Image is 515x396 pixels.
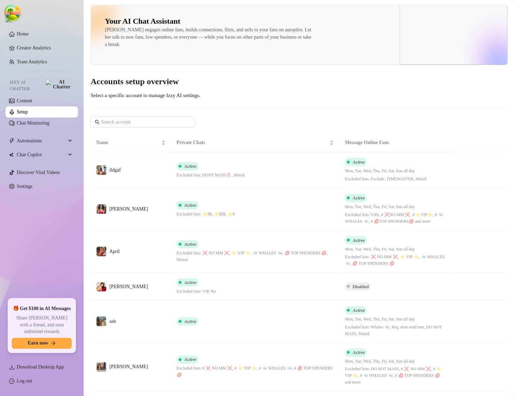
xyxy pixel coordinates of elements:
[91,76,508,87] h3: Accounts setup overview
[177,288,216,295] span: Excluded lists: VIP, No
[97,362,106,372] img: Esmeralda
[46,80,72,89] img: AI Chatter
[17,379,32,384] a: Log out
[177,211,235,217] span: Excluded lists: 🌟️$$, 🌟️$$$, 🌟️$
[177,139,329,146] span: Private Chats
[353,159,365,165] span: Active
[105,26,314,48] div: [PERSON_NAME] engages online fans, builds connections, flirts, and sells to your fans on autopilo...
[97,165,106,175] img: ildgaf
[353,350,365,355] span: Active
[353,238,365,243] span: Active
[6,6,20,19] button: Open Tanstack query devtools
[101,118,185,126] input: Search account
[97,247,106,256] img: April
[109,206,148,212] span: [PERSON_NAME]
[17,135,66,146] span: Automations
[345,366,446,386] span: Excluded lists: DO NOT MASS, # ❌ NO MM ❌, # ⭐️ VIP ⭐️, # 🐳 WHALES 🐳, # 💋 TOP SPENDERS 💋 and more
[91,133,171,152] th: Name
[51,341,56,346] span: arrow-right
[9,365,15,370] span: download
[345,254,446,267] span: Excluded lists: ❌ NO MM ❌, ⭐️ VIP ⭐️, 🐳 WHALES 🐳, 💋 TOP SPENDERS 💋
[17,120,49,126] a: Chat Monitoring
[96,139,160,146] span: Name
[91,93,200,98] span: Select a specific account to manage Izzy AI settings.
[95,120,100,125] span: search
[109,284,148,289] span: [PERSON_NAME]
[339,133,452,152] th: Message Online Fans
[345,358,446,365] span: Mon, Tue, Wed, Thu, Fri, Sat, Sun all day
[345,324,446,337] span: Excluded lists: Whales 🐳, Req. dont send mm, DO NOT MASS, Muted
[345,204,446,210] span: Mon, Tue, Wed, Thu, Fri, Sat, Sun all day
[177,250,334,263] span: Excluded lists: ❌ NO MM ❌, ⭐️ VIP ⭐️, 🐳 WHALES 🐳, 💋 TOP SPENDERS 💋, Muted
[184,241,197,247] span: Active
[10,79,43,92] span: Izzy AI Chatter
[17,31,29,37] a: Home
[9,138,15,144] span: thunderbolt
[17,98,32,103] a: Content
[109,167,121,173] span: ildgaf
[28,341,48,346] span: Earn now
[17,149,66,160] span: Chat Copilot
[184,280,197,285] span: Active
[9,152,14,157] img: Chat Copilot
[353,195,365,200] span: Active
[345,168,426,174] span: Mon, Tue, Wed, Thu, Fri, Sat, Sun all day
[345,212,446,225] span: Excluded lists: VIPs, # ❌NO MM ❌, # ⭐️VIP⭐️, # 🐳WHALES 🐳, # 💋TOP SPENDERS💋 and more
[345,246,446,253] span: Mon, Tue, Wed, Thu, Fri, Sat, Sun all day
[97,204,106,214] img: Aaliyah
[184,319,197,324] span: Active
[12,315,72,335] span: Share [PERSON_NAME] with a friend, and earn unlimited rewards
[17,184,32,189] a: Settings
[17,170,60,175] a: Discover Viral Videos
[184,357,197,362] span: Active
[177,365,334,379] span: Excluded lists: # ❌ NO MM ❌, # ⭐️ VIP ⭐️, # 🐳 WHALES 🐳, # 💋 TOP SPENDERS 💋
[345,176,426,182] span: Excluded lists: Exclude, TIMEWASTER, Muted
[109,249,120,254] span: April
[353,308,365,313] span: Active
[17,59,47,64] a: Team Analytics
[17,42,72,54] a: Creator Analytics
[353,284,369,289] span: Disabled
[184,203,197,208] span: Active
[12,338,72,349] button: Earn nowarrow-right
[171,133,340,152] th: Private Chats
[97,317,106,326] img: ash
[105,16,180,26] h2: Your AI Chat Assistant
[17,365,64,370] span: Download Desktop App
[109,364,148,370] span: [PERSON_NAME]
[13,305,71,312] span: 🎁 Get $100 in AI Messages
[109,319,116,324] span: ash
[184,164,197,169] span: Active
[345,316,446,323] span: Mon, Tue, Wed, Thu, Fri, Sat, Sun all day
[17,109,28,114] a: Setup
[177,172,245,179] span: Excluded lists: DONT MASS‼️, Muted
[97,282,106,292] img: Sophia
